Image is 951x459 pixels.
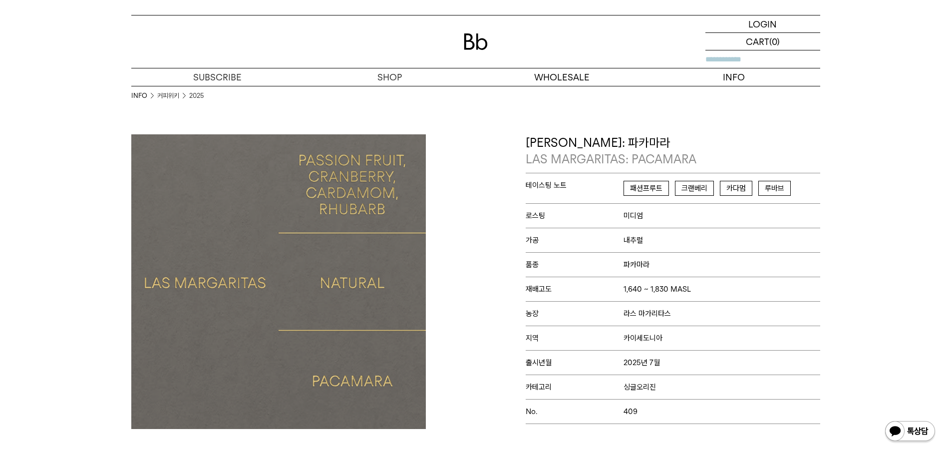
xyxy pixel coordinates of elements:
img: 라스 마가리타스: 파카마라LAS MARGARITAS: PACAMARA [131,134,426,429]
p: INFO [648,68,820,86]
span: 로스팅 [526,211,624,220]
span: 지역 [526,334,624,343]
span: 라스 마가리타스 [624,309,671,318]
p: CART [746,33,769,50]
span: 미디엄 [624,211,643,220]
p: LOGIN [748,15,777,32]
span: 루바브 [758,181,791,196]
span: 싱글오리진 [624,383,656,392]
img: 카카오톡 채널 1:1 채팅 버튼 [884,420,936,444]
span: 재배고도 [526,285,624,294]
span: No. [526,407,624,416]
li: INFO [131,91,157,101]
a: SUBSCRIBE [131,68,304,86]
span: 크랜베리 [675,181,714,196]
a: 커피위키 [157,91,179,101]
span: 내추럴 [624,236,643,245]
p: LAS MARGARITAS: PACAMARA [526,151,820,168]
a: CART (0) [705,33,820,50]
span: 농장 [526,309,624,318]
span: 카이세도니아 [624,334,662,343]
span: 1,640 ~ 1,830 MASL [624,285,691,294]
span: 파카마라 [624,260,649,269]
span: 테이스팅 노트 [526,181,624,190]
span: 품종 [526,260,624,269]
a: SHOP [304,68,476,86]
span: 카테고리 [526,383,624,392]
span: 카다멈 [720,181,752,196]
a: 2025 [189,91,204,101]
span: 출시년월 [526,358,624,367]
p: [PERSON_NAME]: 파카마라 [526,134,820,168]
span: 2025년 7월 [624,358,660,367]
p: WHOLESALE [476,68,648,86]
a: LOGIN [705,15,820,33]
span: 패션프루트 [624,181,669,196]
span: 409 [624,407,637,416]
p: (0) [769,33,780,50]
span: 가공 [526,236,624,245]
img: 로고 [464,33,488,50]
